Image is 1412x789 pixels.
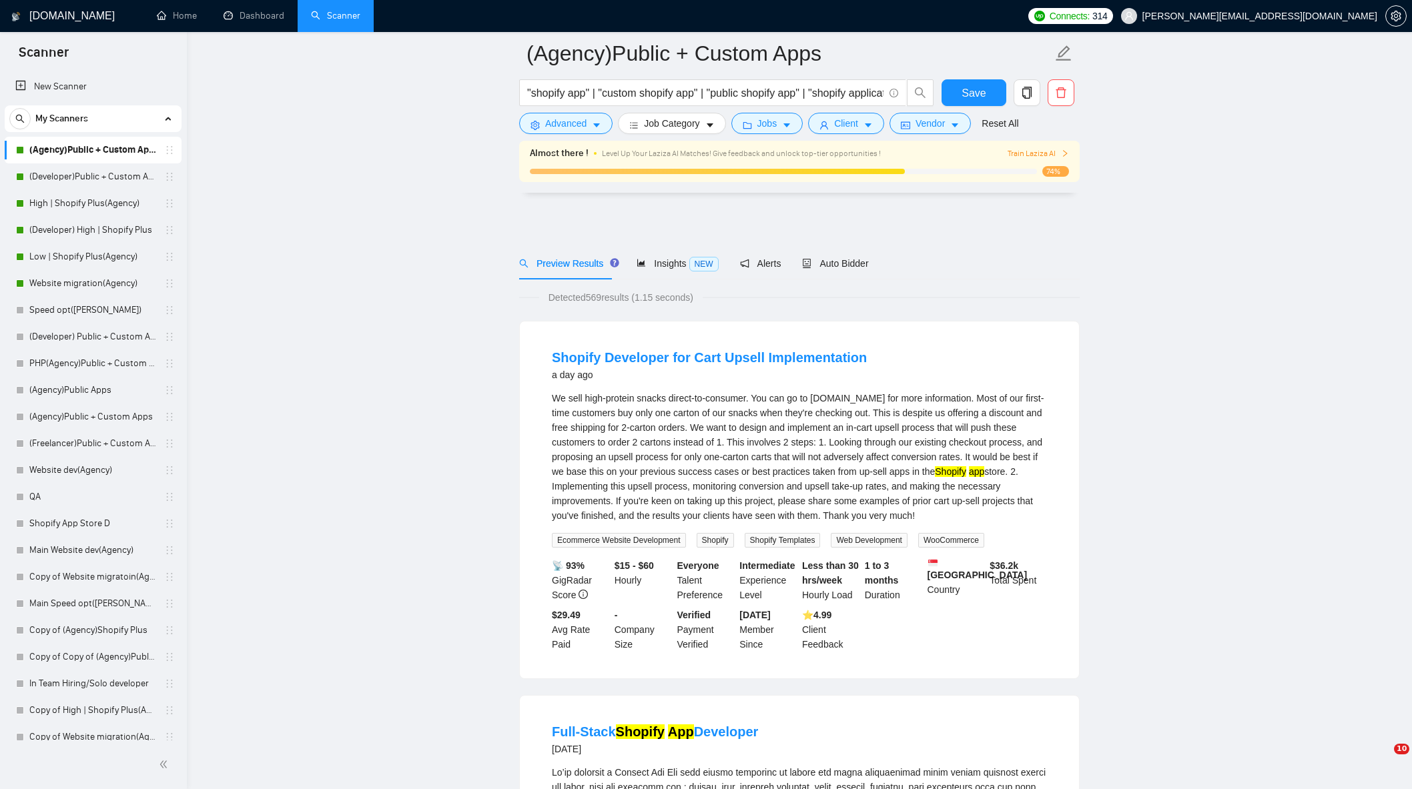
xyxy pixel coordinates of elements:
span: notification [740,259,749,268]
span: caret-down [863,120,873,130]
span: Auto Bidder [802,258,868,269]
a: (Developer) Public + Custom Apps [29,323,156,350]
a: (Developer)Public + Custom Apps [29,163,156,190]
span: Level Up Your Laziza AI Matches! Give feedback and unlock top-tier opportunities ! [602,149,881,158]
b: Intermediate [739,560,795,571]
b: $29.49 [552,610,581,620]
span: WooCommerce [918,533,984,548]
a: (Agency)Public + Custom Apps [29,137,156,163]
mark: app [969,466,984,477]
b: [DATE] [739,610,770,620]
span: caret-down [592,120,601,130]
span: Save [962,85,986,101]
a: dashboardDashboard [224,10,284,21]
span: search [10,114,30,123]
div: Payment Verified [675,608,737,652]
span: search [908,87,933,99]
span: holder [164,198,175,209]
button: setting [1385,5,1407,27]
span: setting [1386,11,1406,21]
a: New Scanner [15,73,171,100]
span: bars [629,120,639,130]
span: area-chart [637,258,646,267]
div: Talent Preference [675,558,737,602]
a: Shopify Developer for Cart Upsell Implementation [552,350,867,365]
div: [DATE] [552,741,758,757]
div: Country [925,558,988,602]
img: upwork-logo.png [1034,11,1045,21]
span: holder [164,412,175,422]
b: 📡 93% [552,560,585,571]
span: Web Development [831,533,908,548]
span: robot [802,259,811,268]
button: delete [1048,79,1074,106]
b: $ 36.2k [990,560,1018,571]
input: Search Freelance Jobs... [527,85,884,101]
span: Detected 569 results (1.15 seconds) [539,290,703,305]
img: logo [11,6,21,27]
a: Speed opt([PERSON_NAME]) [29,297,156,323]
a: Copy of High | Shopify Plus(Agency) [29,697,156,724]
div: Avg Rate Paid [549,608,612,652]
span: holder [164,145,175,155]
span: copy [1014,87,1040,99]
span: Almost there ! [530,146,589,161]
span: holder [164,518,175,529]
span: delete [1048,87,1074,99]
span: 314 [1092,9,1107,23]
span: Scanner [8,43,79,71]
div: Hourly Load [799,558,862,602]
span: info-circle [890,89,898,97]
button: idcardVendorcaret-down [890,113,971,134]
button: Save [942,79,1006,106]
img: 🇸🇬 [928,558,938,568]
a: Shopify App Store D [29,510,156,537]
a: Main Website dev(Agency) [29,537,156,564]
span: holder [164,331,175,342]
div: Duration [862,558,925,602]
a: High | Shopify Plus(Agency) [29,190,156,217]
span: 74% [1042,166,1069,177]
b: Verified [677,610,711,620]
span: holder [164,705,175,716]
a: Reset All [982,116,1018,131]
a: (Agency)Public Apps [29,377,156,404]
span: search [519,259,528,268]
iframe: Intercom live chat [1367,744,1399,776]
span: info-circle [579,590,588,599]
span: holder [164,305,175,315]
a: Copy of Copy of (Agency)Public + Custom Apps [29,644,156,670]
span: My Scanners [35,105,88,132]
b: [GEOGRAPHIC_DATA] [928,558,1028,580]
span: Vendor [916,116,945,131]
b: - [615,610,618,620]
button: search [9,108,31,129]
a: Copy of (Agency)Shopify Plus [29,617,156,644]
button: search [907,79,934,106]
span: holder [164,358,175,369]
button: copy [1014,79,1040,106]
div: Hourly [612,558,675,602]
span: holder [164,652,175,662]
a: Full-StackShopify AppDeveloper [552,724,758,739]
button: Train Laziza AI [1008,147,1069,160]
span: caret-down [950,120,960,130]
a: Low | Shopify Plus(Agency) [29,243,156,270]
span: double-left [159,758,172,771]
span: edit [1055,45,1072,62]
button: barsJob Categorycaret-down [618,113,725,134]
span: Client [834,116,858,131]
b: Less than 30 hrs/week [802,560,859,586]
span: user [819,120,829,130]
div: Company Size [612,608,675,652]
span: holder [164,572,175,582]
div: Client Feedback [799,608,862,652]
b: ⭐️ 4.99 [802,610,831,620]
span: Alerts [740,258,781,269]
span: holder [164,225,175,235]
button: userClientcaret-down [808,113,884,134]
a: (Agency)Public + Custom Apps [29,404,156,430]
a: Copy of Website migration(Agency) [29,724,156,750]
span: caret-down [705,120,715,130]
